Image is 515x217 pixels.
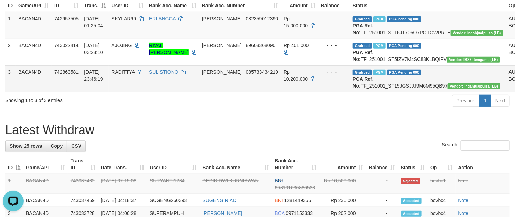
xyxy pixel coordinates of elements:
[353,43,372,49] span: Grabbed
[442,140,510,151] label: Search:
[68,194,98,207] td: 743037459
[286,210,313,216] span: Copy 0971153333 to clipboard
[353,76,374,89] b: PGA Ref. No:
[203,198,238,203] a: SUGENG RIADI
[84,69,103,82] span: [DATE] 23:46:19
[98,154,147,174] th: Date Trans.: activate to sort column ascending
[16,12,52,39] td: BACAN4D
[373,43,385,49] span: Marked by bovbc4
[111,43,132,48] span: AJOJING
[284,16,308,28] span: Rp 15.000.000
[71,143,81,149] span: CSV
[350,12,506,39] td: TF_251001_ST16JT706O7POTGWPR0E
[401,178,420,184] span: Rejected
[84,43,103,55] span: [DATE] 03:28:10
[284,43,309,48] span: Rp 401.000
[275,178,283,183] span: BRI
[353,70,372,75] span: Grabbed
[284,198,311,203] span: Copy 1281449355 to clipboard
[23,154,68,174] th: Game/API: activate to sort column ascending
[147,174,200,194] td: SURYANTI1234
[23,194,68,207] td: BACAN4D
[319,174,366,194] td: Rp 10,500,000
[98,174,147,194] td: [DATE] 07:15:08
[46,140,67,152] a: Copy
[272,154,320,174] th: Bank Acc. Number: activate to sort column ascending
[10,143,42,149] span: Show 25 rows
[5,174,23,194] td: 1
[461,140,510,151] input: Search:
[447,57,500,63] span: Vendor URL: https://dashboard.q2checkout.com/secure
[54,16,79,21] span: 742957505
[366,174,398,194] td: -
[458,198,469,203] a: Note
[54,43,79,48] span: 743022414
[147,194,200,207] td: SUGENG260393
[387,16,422,22] span: PGA Pending
[491,95,510,107] a: Next
[202,69,242,75] span: [PERSON_NAME]
[67,140,86,152] a: CSV
[203,210,242,216] a: [PERSON_NAME]
[373,16,385,22] span: Marked by bovbc4
[353,23,374,35] b: PGA Ref. No:
[68,154,98,174] th: Trans ID: activate to sort column ascending
[149,16,176,21] a: ERLANGGA
[321,42,347,49] div: - - -
[427,154,455,174] th: Op: activate to sort column ascending
[5,140,46,152] a: Show 25 rows
[284,69,308,82] span: Rp 10.200.000
[456,154,510,174] th: Action
[5,65,16,92] td: 3
[200,154,272,174] th: Bank Acc. Name: activate to sort column ascending
[373,70,385,75] span: Marked by bovbc4
[427,194,455,207] td: bovbc4
[275,210,285,216] span: BCA
[5,94,209,104] div: Showing 1 to 3 of 3 entries
[54,69,79,75] span: 742863581
[319,154,366,174] th: Amount: activate to sort column ascending
[275,198,283,203] span: BNI
[321,15,347,22] div: - - -
[366,154,398,174] th: Balance: activate to sort column ascending
[111,16,136,21] span: SKYLAR69
[448,83,500,89] span: Vendor URL: https://dashboard.q2checkout.com/secure
[458,178,469,183] a: Note
[387,43,422,49] span: PGA Pending
[353,16,372,22] span: Grabbed
[98,194,147,207] td: [DATE] 04:18:37
[401,198,422,204] span: Accepted
[84,16,103,28] span: [DATE] 01:25:04
[398,154,428,174] th: Status: activate to sort column ascending
[350,39,506,65] td: TF_251001_ST5IZV7M4SC83KLBQIPV
[16,39,52,65] td: BACAN4D
[458,210,469,216] a: Note
[246,43,276,48] span: Copy 89608368090 to clipboard
[111,69,135,75] span: RADITTYA
[246,16,278,21] span: Copy 082359012390 to clipboard
[319,194,366,207] td: Rp 236,000
[350,65,506,92] td: TF_251001_ST15JGSJJJ9M6M95QB97
[16,65,52,92] td: BACAN4D
[401,211,422,217] span: Accepted
[427,174,455,194] td: bovbc1
[5,39,16,65] td: 2
[387,70,422,75] span: PGA Pending
[479,95,491,107] a: 1
[5,154,23,174] th: ID: activate to sort column descending
[50,143,63,149] span: Copy
[202,16,242,21] span: [PERSON_NAME]
[452,95,480,107] a: Previous
[149,43,189,55] a: RIVAL [PERSON_NAME]
[23,174,68,194] td: BACAN4D
[202,43,242,48] span: [PERSON_NAME]
[3,3,24,24] button: Open LiveChat chat widget
[68,174,98,194] td: 743037432
[366,194,398,207] td: -
[353,49,374,62] b: PGA Ref. No:
[275,185,315,190] span: Copy 698101030880533 to clipboard
[149,69,178,75] a: SULISTIONO
[451,30,503,36] span: Vendor URL: https://dashboard.q2checkout.com/secure
[321,69,347,75] div: - - -
[5,12,16,39] td: 1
